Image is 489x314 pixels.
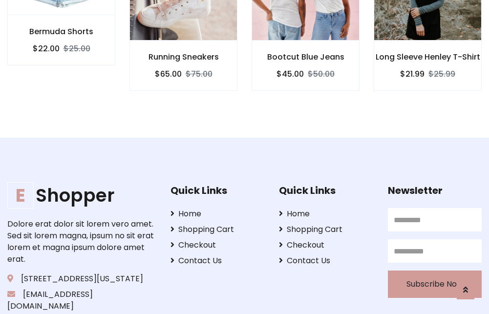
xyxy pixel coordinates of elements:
[7,218,155,265] p: Dolore erat dolor sit lorem vero amet. Sed sit lorem magna, ipsum no sit erat lorem et magna ipsu...
[388,271,482,298] button: Subscribe Now
[7,185,155,206] a: EShopper
[7,182,34,209] span: E
[252,52,359,62] h6: Bootcut Blue Jeans
[170,185,264,196] h5: Quick Links
[374,52,481,62] h6: Long Sleeve Henley T-Shirt
[33,44,60,53] h6: $22.00
[388,185,482,196] h5: Newsletter
[308,68,335,80] del: $50.00
[7,273,155,285] p: [STREET_ADDRESS][US_STATE]
[400,69,425,79] h6: $21.99
[170,255,264,267] a: Contact Us
[155,69,182,79] h6: $65.00
[279,239,373,251] a: Checkout
[170,239,264,251] a: Checkout
[186,68,213,80] del: $75.00
[7,185,155,206] h1: Shopper
[8,27,115,36] h6: Bermuda Shorts
[170,224,264,235] a: Shopping Cart
[276,69,304,79] h6: $45.00
[428,68,455,80] del: $25.99
[279,185,373,196] h5: Quick Links
[170,208,264,220] a: Home
[64,43,90,54] del: $25.00
[279,255,373,267] a: Contact Us
[7,289,155,312] p: [EMAIL_ADDRESS][DOMAIN_NAME]
[130,52,237,62] h6: Running Sneakers
[279,208,373,220] a: Home
[279,224,373,235] a: Shopping Cart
